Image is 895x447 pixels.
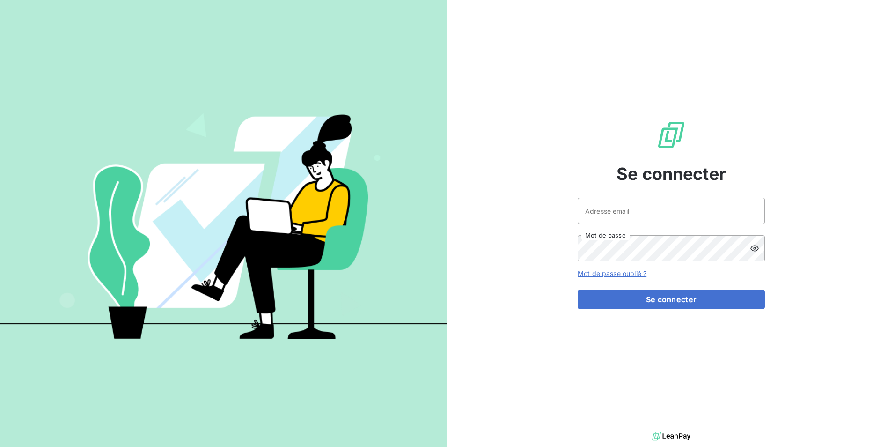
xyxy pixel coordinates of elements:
[652,429,690,443] img: logo
[578,198,765,224] input: placeholder
[656,120,686,150] img: Logo LeanPay
[578,269,646,277] a: Mot de passe oublié ?
[616,161,726,186] span: Se connecter
[578,290,765,309] button: Se connecter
